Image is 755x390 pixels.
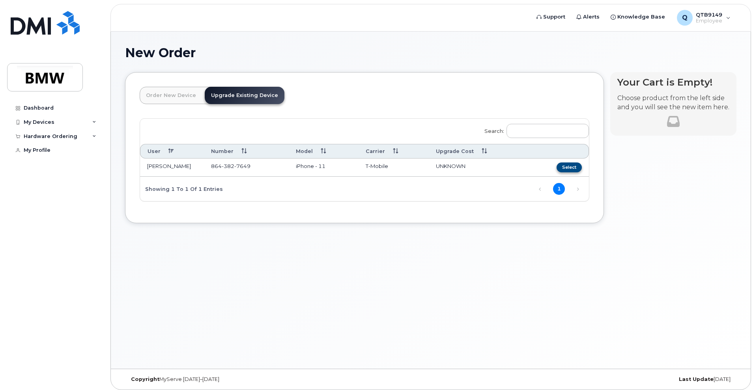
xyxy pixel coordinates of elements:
[359,144,429,159] th: Carrier: activate to sort column ascending
[205,87,284,104] a: Upgrade Existing Device
[617,77,729,88] h4: Your Cart is Empty!
[617,94,729,112] p: Choose product from the left side and you will see the new item here.
[125,46,736,60] h1: New Order
[140,144,204,159] th: User: activate to sort column descending
[557,162,582,172] button: Select
[479,119,589,141] label: Search:
[289,144,359,159] th: Model: activate to sort column ascending
[429,144,527,159] th: Upgrade Cost: activate to sort column ascending
[721,356,749,384] iframe: Messenger Launcher
[234,163,250,169] span: 7649
[140,87,202,104] a: Order New Device
[359,159,429,177] td: T-Mobile
[436,163,465,169] span: UNKNOWN
[572,183,584,195] a: Next
[289,159,359,177] td: iPhone - 11
[125,376,329,383] div: MyServe [DATE]–[DATE]
[553,183,565,195] a: 1
[506,124,589,138] input: Search:
[140,182,223,195] div: Showing 1 to 1 of 1 entries
[211,163,250,169] span: 864
[204,144,289,159] th: Number: activate to sort column ascending
[533,376,736,383] div: [DATE]
[534,183,546,195] a: Previous
[222,163,234,169] span: 382
[679,376,714,382] strong: Last Update
[140,159,204,177] td: [PERSON_NAME]
[131,376,159,382] strong: Copyright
